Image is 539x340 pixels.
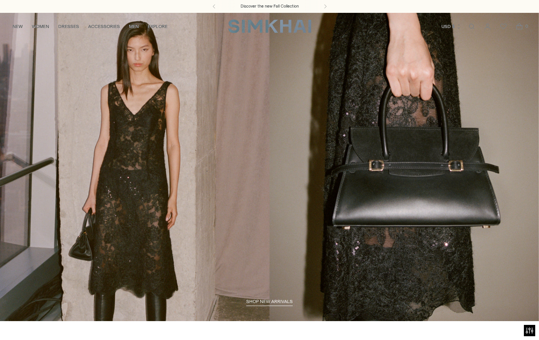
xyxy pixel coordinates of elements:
a: shop new arrivals [246,299,293,306]
a: Go to the account page [480,19,495,34]
a: NEW [12,18,23,35]
span: 0 [523,23,530,29]
a: ACCESSORIES [88,18,120,35]
a: Open cart modal [512,19,527,34]
a: EXPLORE [148,18,168,35]
a: Discover the new Fall Collection [241,3,299,9]
a: MEN [129,18,139,35]
a: DRESSES [58,18,79,35]
a: Open search modal [464,19,479,34]
button: USD $ [441,18,461,35]
a: WOMEN [32,18,49,35]
a: Wishlist [496,19,511,34]
span: shop new arrivals [246,299,293,304]
a: SIMKHAI [228,19,311,34]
